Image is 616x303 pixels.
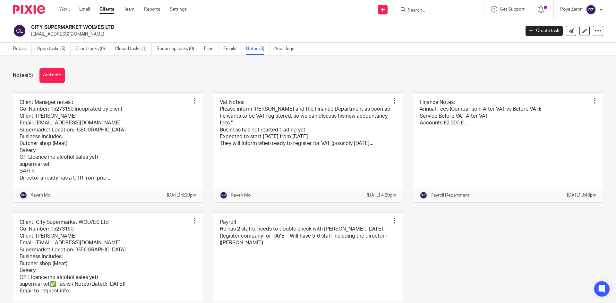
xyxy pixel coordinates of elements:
a: Details [13,43,32,55]
a: Closed tasks (1) [115,43,152,55]
p: [DATE] 4:20pm [367,192,396,198]
img: svg%3E [586,4,596,15]
img: svg%3E [20,191,27,199]
a: Audit logs [274,43,299,55]
a: Emails [223,43,241,55]
p: Kaveh Mo [30,192,50,198]
img: svg%3E [220,191,227,199]
p: Poya Zarori [560,6,583,13]
a: Team [124,6,134,13]
p: [EMAIL_ADDRESS][DOMAIN_NAME] [31,31,516,38]
img: svg%3E [420,191,427,199]
p: [DATE] 3:48pm [567,192,596,198]
p: Kaveh Mo [231,192,251,198]
button: Add note [39,68,65,83]
img: Pixie [13,5,45,14]
p: [DATE] 6:20pm [167,192,196,198]
input: Search [407,8,465,13]
h2: CITY SUPERMARKET WOLVES LTD [31,24,419,31]
a: Settings [170,6,187,13]
a: Clients [99,6,114,13]
a: Create task [526,26,563,36]
a: Recurring tasks (0) [157,43,199,55]
a: Client tasks (0) [75,43,110,55]
a: Email [79,6,90,13]
a: Reports [144,6,160,13]
a: Notes (5) [246,43,269,55]
a: Files [204,43,218,55]
span: (5) [27,73,33,78]
p: Payroll Department [431,192,469,198]
img: svg%3E [13,24,26,38]
span: Get Support [500,7,525,12]
a: Open tasks (5) [37,43,71,55]
a: Work [59,6,70,13]
h1: Notes [13,72,33,79]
